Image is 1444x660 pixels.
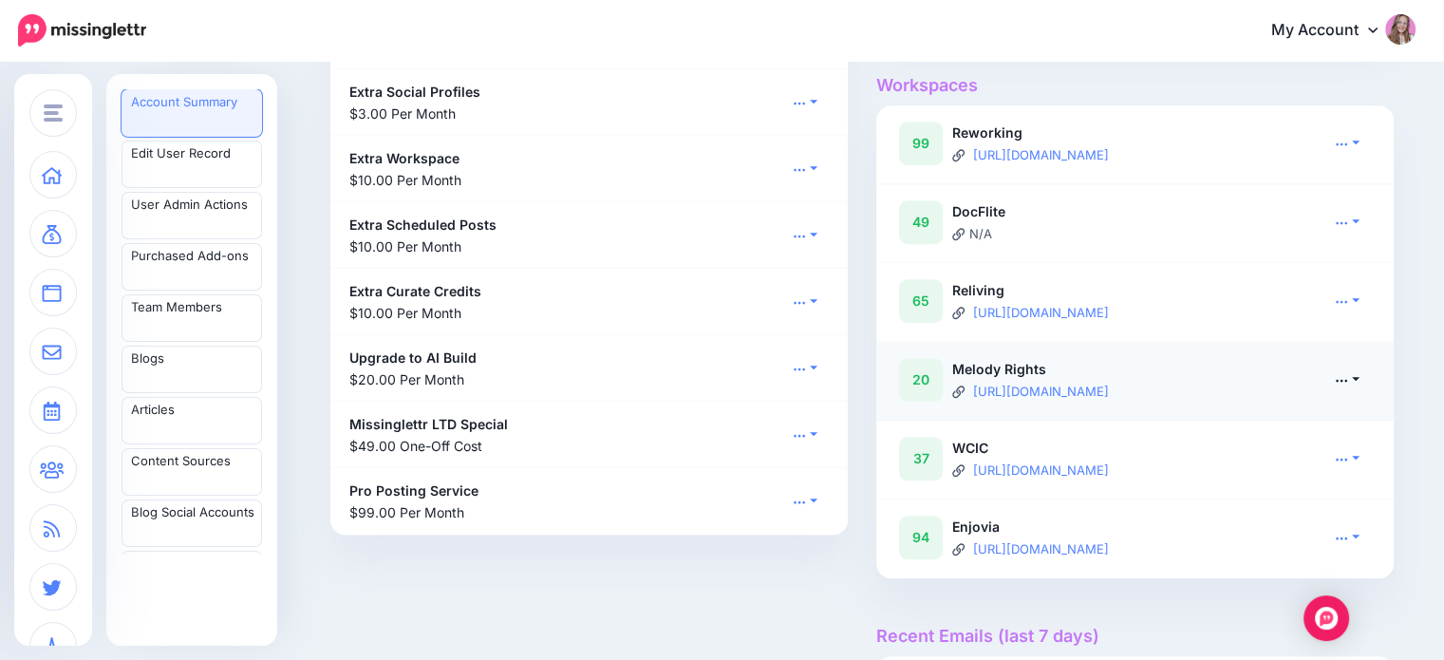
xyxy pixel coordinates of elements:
b: Enjovia [952,519,1000,535]
a: Content Sources [122,448,262,496]
div: 20 [899,358,943,402]
a: [URL][DOMAIN_NAME] [973,541,1109,556]
a: Purchased Add-ons [122,243,262,291]
a: My Account [1252,8,1416,54]
a: Edit User Record [122,141,262,188]
a: Articles [122,397,262,444]
b: Upgrade to AI Build [349,349,477,366]
a: [URL][DOMAIN_NAME] [973,462,1109,478]
div: 37 [899,437,943,481]
div: $10.00 Per Month [335,214,716,257]
h4: Recent Emails (last 7 days) [876,626,1394,647]
a: User Admin Actions [122,192,262,239]
div: $10.00 Per Month [335,147,716,191]
a: Team Members [122,294,262,342]
div: 65 [899,279,943,323]
a: [URL][DOMAIN_NAME] [973,305,1109,320]
h4: Workspaces [876,75,1394,96]
b: Reliving [952,282,1004,298]
div: $20.00 Per Month [335,347,716,390]
b: Missinglettr LTD Special [349,416,508,432]
div: Open Intercom Messenger [1303,595,1349,641]
div: $49.00 One-Off Cost [335,413,716,457]
a: [URL][DOMAIN_NAME] [973,384,1109,399]
b: Extra Scheduled Posts [349,217,497,233]
b: Pro Posting Service [349,482,478,499]
div: $99.00 Per Month [335,480,716,523]
div: 94 [899,516,943,559]
li: N/A [952,223,1002,244]
a: Blogs [122,346,262,393]
a: Blog Branding Templates [122,551,262,598]
div: $10.00 Per Month [335,280,716,324]
div: 49 [899,200,943,244]
div: $3.00 Per Month [335,81,716,124]
b: Melody Rights [952,361,1046,377]
b: DocFlite [952,203,1005,219]
a: [URL][DOMAIN_NAME] [973,147,1109,162]
img: menu.png [44,104,63,122]
b: Extra Curate Credits [349,283,481,299]
a: Account Summary [122,89,262,137]
b: Extra Social Profiles [349,84,480,100]
img: Missinglettr [18,14,146,47]
b: Reworking [952,124,1022,141]
div: 99 [899,122,943,165]
b: Extra Workspace [349,150,459,166]
b: WCIC [952,440,988,456]
a: Blog Social Accounts [122,500,262,547]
